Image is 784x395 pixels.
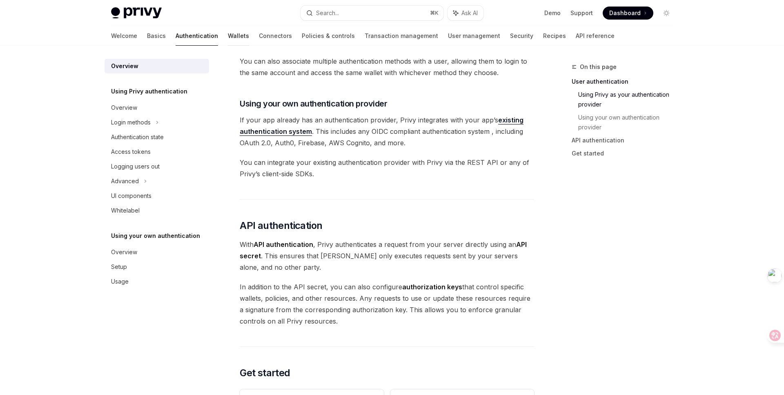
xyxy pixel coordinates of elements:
[603,7,653,20] a: Dashboard
[105,189,209,203] a: UI components
[461,9,478,17] span: Ask AI
[240,157,534,180] span: You can integrate your existing authentication provider with Privy via the REST API or any of Pri...
[111,147,151,157] div: Access tokens
[228,26,249,46] a: Wallets
[111,231,200,241] h5: Using your own authentication
[510,26,533,46] a: Security
[365,26,438,46] a: Transaction management
[302,26,355,46] a: Policies & controls
[240,281,534,327] span: In addition to the API secret, you can also configure that control specific wallets, policies, an...
[111,191,151,201] div: UI components
[316,8,339,18] div: Search...
[240,239,534,273] span: With , Privy authenticates a request from your server directly using an . This ensures that [PERS...
[105,130,209,144] a: Authentication state
[660,7,673,20] button: Toggle dark mode
[105,59,209,73] a: Overview
[402,283,462,291] strong: authorization keys
[570,9,593,17] a: Support
[111,206,140,215] div: Whitelabel
[105,100,209,115] a: Overview
[111,162,160,171] div: Logging users out
[105,159,209,174] a: Logging users out
[578,88,679,111] a: Using Privy as your authentication provider
[259,26,292,46] a: Connectors
[105,245,209,260] a: Overview
[111,262,127,272] div: Setup
[544,9,561,17] a: Demo
[111,277,129,286] div: Usage
[105,274,209,289] a: Usage
[254,240,313,249] strong: API authentication
[240,98,387,109] span: Using your own authentication provider
[572,134,679,147] a: API authentication
[609,9,641,17] span: Dashboard
[240,55,534,78] span: You can also associate multiple authentication methods with a user, allowing them to login to the...
[111,118,151,127] div: Login methods
[111,103,137,113] div: Overview
[240,114,534,149] span: If your app already has an authentication provider, Privy integrates with your app’s . This inclu...
[572,75,679,88] a: User authentication
[111,61,138,71] div: Overview
[111,7,162,19] img: light logo
[572,147,679,160] a: Get started
[147,26,166,46] a: Basics
[105,203,209,218] a: Whitelabel
[448,6,483,20] button: Ask AI
[240,219,322,232] span: API authentication
[105,144,209,159] a: Access tokens
[580,62,617,72] span: On this page
[111,87,187,96] h5: Using Privy authentication
[448,26,500,46] a: User management
[576,26,615,46] a: API reference
[111,176,139,186] div: Advanced
[543,26,566,46] a: Recipes
[176,26,218,46] a: Authentication
[240,366,290,379] span: Get started
[578,111,679,134] a: Using your own authentication provider
[430,10,439,16] span: ⌘ K
[111,26,137,46] a: Welcome
[105,260,209,274] a: Setup
[111,247,137,257] div: Overview
[301,6,443,20] button: Search...⌘K
[111,132,164,142] div: Authentication state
